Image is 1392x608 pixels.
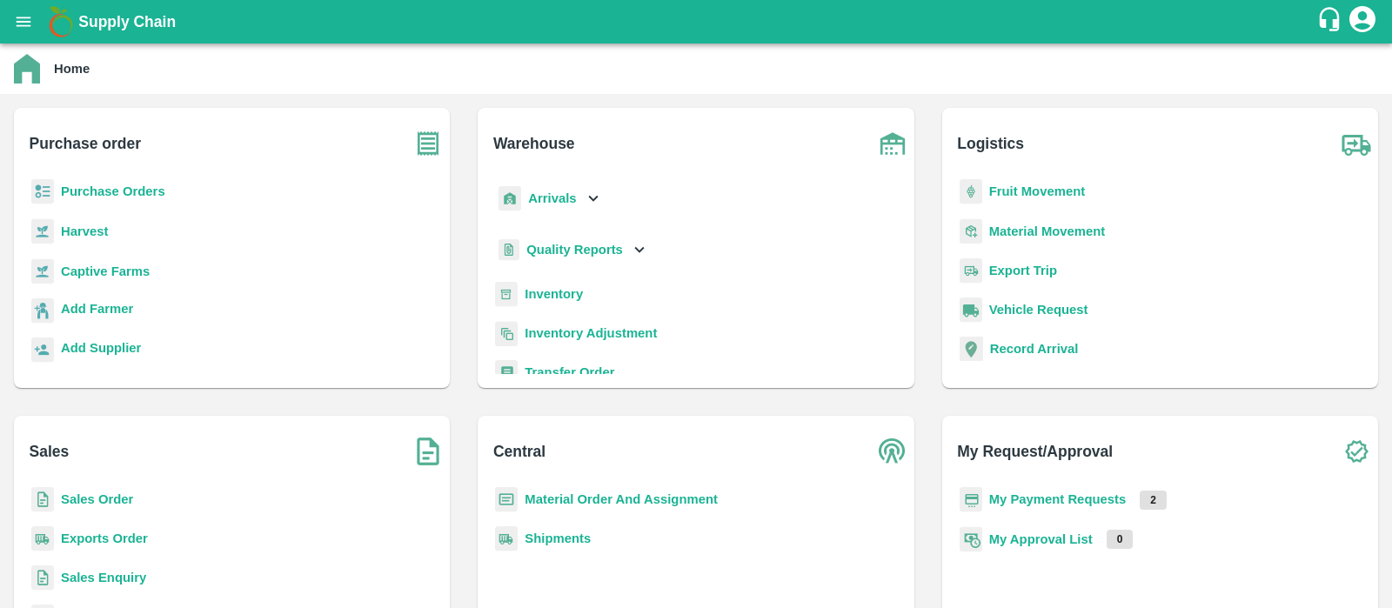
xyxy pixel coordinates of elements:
img: soSales [406,430,450,473]
b: Warehouse [493,131,575,156]
b: Logistics [957,131,1024,156]
a: My Approval List [989,532,1093,546]
a: Purchase Orders [61,184,165,198]
a: Sales Order [61,492,133,506]
b: Quality Reports [526,243,623,257]
a: Vehicle Request [989,303,1088,317]
img: reciept [31,179,54,204]
img: whArrival [499,186,521,211]
img: purchase [406,122,450,165]
div: account of current user [1347,3,1378,40]
img: truck [1335,122,1378,165]
a: Transfer Order [525,365,614,379]
button: open drawer [3,2,43,42]
b: Home [54,62,90,76]
a: Material Movement [989,224,1106,238]
img: fruit [960,179,982,204]
p: 2 [1140,491,1167,510]
a: Captive Farms [61,264,150,278]
img: qualityReport [499,239,519,261]
img: whInventory [495,282,518,307]
img: farmer [31,298,54,324]
a: Inventory Adjustment [525,326,657,340]
a: Shipments [525,531,591,545]
b: Sales [30,439,70,464]
a: Sales Enquiry [61,571,146,585]
a: Add Farmer [61,299,133,323]
a: Inventory [525,287,583,301]
img: payment [960,487,982,512]
img: harvest [31,258,54,284]
a: Material Order And Assignment [525,492,718,506]
p: 0 [1107,530,1134,549]
img: approval [960,526,982,552]
img: sales [31,487,54,512]
img: supplier [31,337,54,363]
a: Record Arrival [990,342,1079,356]
img: shipments [31,526,54,551]
img: whTransfer [495,360,518,385]
img: material [960,218,982,244]
a: Export Trip [989,264,1057,277]
img: logo [43,4,78,39]
a: Fruit Movement [989,184,1086,198]
img: check [1335,430,1378,473]
div: Arrivals [495,179,603,218]
b: Central [493,439,545,464]
img: delivery [960,258,982,284]
img: home [14,54,40,84]
b: Arrivals [528,191,576,205]
a: Add Supplier [61,338,141,362]
a: Harvest [61,224,108,238]
img: sales [31,565,54,591]
img: recordArrival [960,337,983,361]
b: Supply Chain [78,13,176,30]
a: My Payment Requests [989,492,1127,506]
img: central [871,430,914,473]
img: warehouse [871,122,914,165]
a: Supply Chain [78,10,1316,34]
b: My Request/Approval [957,439,1113,464]
b: Add Supplier [61,341,141,355]
img: inventory [495,321,518,346]
div: Quality Reports [495,232,649,268]
b: Add Farmer [61,302,133,316]
img: harvest [31,218,54,244]
img: centralMaterial [495,487,518,512]
div: customer-support [1316,6,1347,37]
img: vehicle [960,297,982,323]
a: Exports Order [61,531,148,545]
img: shipments [495,526,518,551]
b: Purchase order [30,131,141,156]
